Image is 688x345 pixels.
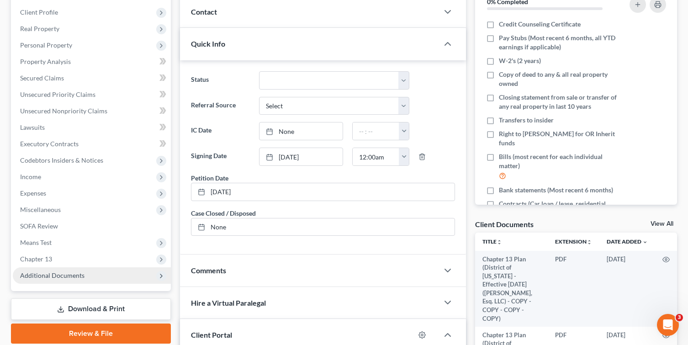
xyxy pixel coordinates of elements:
[13,86,171,103] a: Unsecured Priority Claims
[353,122,399,140] input: -- : --
[499,199,619,218] span: Contracts (Car loan / lease, residential lease, furniture purchase / lease)
[20,222,58,230] span: SOFA Review
[20,255,52,263] span: Chapter 13
[499,20,581,29] span: Credit Counseling Certificate
[191,208,256,218] div: Case Closed / Disposed
[555,238,592,245] a: Extensionunfold_more
[482,238,502,245] a: Titleunfold_more
[186,97,255,115] label: Referral Source
[191,173,228,183] div: Petition Date
[475,251,548,327] td: Chapter 13 Plan (District of [US_STATE] - Effective [DATE] ([PERSON_NAME], Esq. LLC) - COPY - COP...
[20,189,46,197] span: Expenses
[191,39,225,48] span: Quick Info
[475,219,534,229] div: Client Documents
[13,53,171,70] a: Property Analysis
[191,298,266,307] span: Hire a Virtual Paralegal
[20,74,64,82] span: Secured Claims
[20,173,41,180] span: Income
[657,314,679,336] iframe: Intercom live chat
[20,90,95,98] span: Unsecured Priority Claims
[607,238,648,245] a: Date Added expand_more
[191,218,455,236] a: None
[676,314,683,321] span: 3
[20,41,72,49] span: Personal Property
[11,324,171,344] a: Review & File
[20,140,79,148] span: Executory Contracts
[499,70,619,88] span: Copy of deed to any & all real property owned
[11,298,171,320] a: Download & Print
[20,107,107,115] span: Unsecured Nonpriority Claims
[191,183,455,201] a: [DATE]
[642,239,648,245] i: expand_more
[191,266,226,275] span: Comments
[13,136,171,152] a: Executory Contracts
[651,221,673,227] a: View All
[13,218,171,234] a: SOFA Review
[497,239,502,245] i: unfold_more
[20,271,85,279] span: Additional Documents
[20,239,52,246] span: Means Test
[20,123,45,131] span: Lawsuits
[186,148,255,166] label: Signing Date
[599,251,655,327] td: [DATE]
[587,239,592,245] i: unfold_more
[499,129,619,148] span: Right to [PERSON_NAME] for OR Inherit funds
[20,206,61,213] span: Miscellaneous
[499,56,541,65] span: W-2's (2 years)
[259,122,343,140] a: None
[186,71,255,90] label: Status
[499,93,619,111] span: Closing statement from sale or transfer of any real property in last 10 years
[13,103,171,119] a: Unsecured Nonpriority Claims
[499,152,619,170] span: Bills (most recent for each individual matter)
[20,8,58,16] span: Client Profile
[259,148,343,165] a: [DATE]
[13,70,171,86] a: Secured Claims
[191,7,217,16] span: Contact
[499,116,554,125] span: Transfers to insider
[20,25,59,32] span: Real Property
[191,330,232,339] span: Client Portal
[13,119,171,136] a: Lawsuits
[186,122,255,140] label: IC Date
[548,251,599,327] td: PDF
[20,58,71,65] span: Property Analysis
[353,148,399,165] input: -- : --
[20,156,103,164] span: Codebtors Insiders & Notices
[499,33,619,52] span: Pay Stubs (Most recent 6 months, all YTD earnings if applicable)
[499,186,613,195] span: Bank statements (Most recent 6 months)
